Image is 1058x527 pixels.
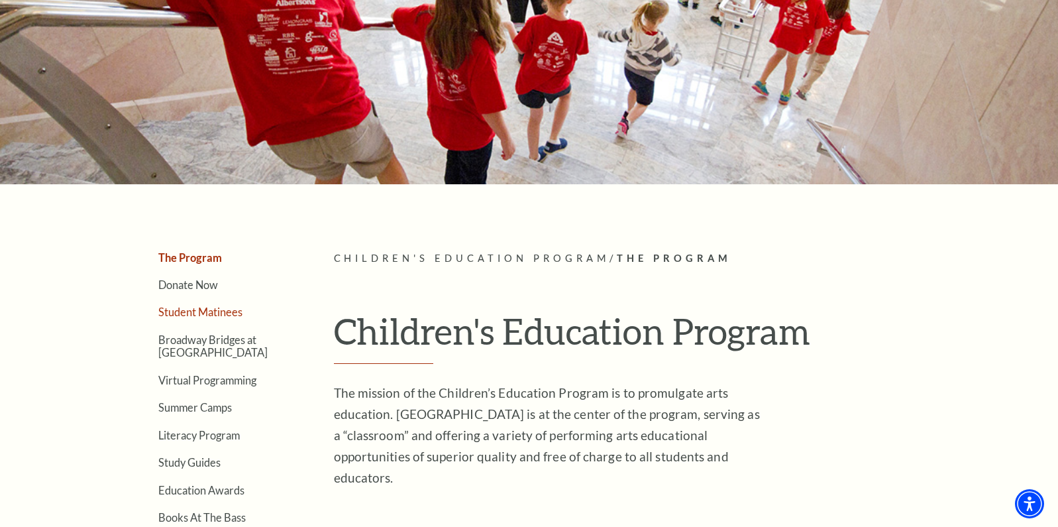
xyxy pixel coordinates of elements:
p: The mission of the Children’s Education Program is to promulgate arts education. [GEOGRAPHIC_DATA... [334,382,765,489]
h1: Children's Education Program [334,310,940,364]
a: Study Guides [158,456,221,469]
span: The Program [617,253,731,264]
a: Summer Camps [158,401,232,414]
a: Virtual Programming [158,374,256,386]
a: Books At The Bass [158,511,246,524]
a: Broadway Bridges at [GEOGRAPHIC_DATA] [158,333,268,359]
a: Literacy Program [158,429,240,441]
a: Education Awards [158,484,244,497]
span: Children's Education Program [334,253,610,264]
p: / [334,251,940,267]
a: Donate Now [158,278,218,291]
a: Student Matinees [158,306,242,318]
div: Accessibility Menu [1015,489,1044,518]
a: The Program [158,251,222,264]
